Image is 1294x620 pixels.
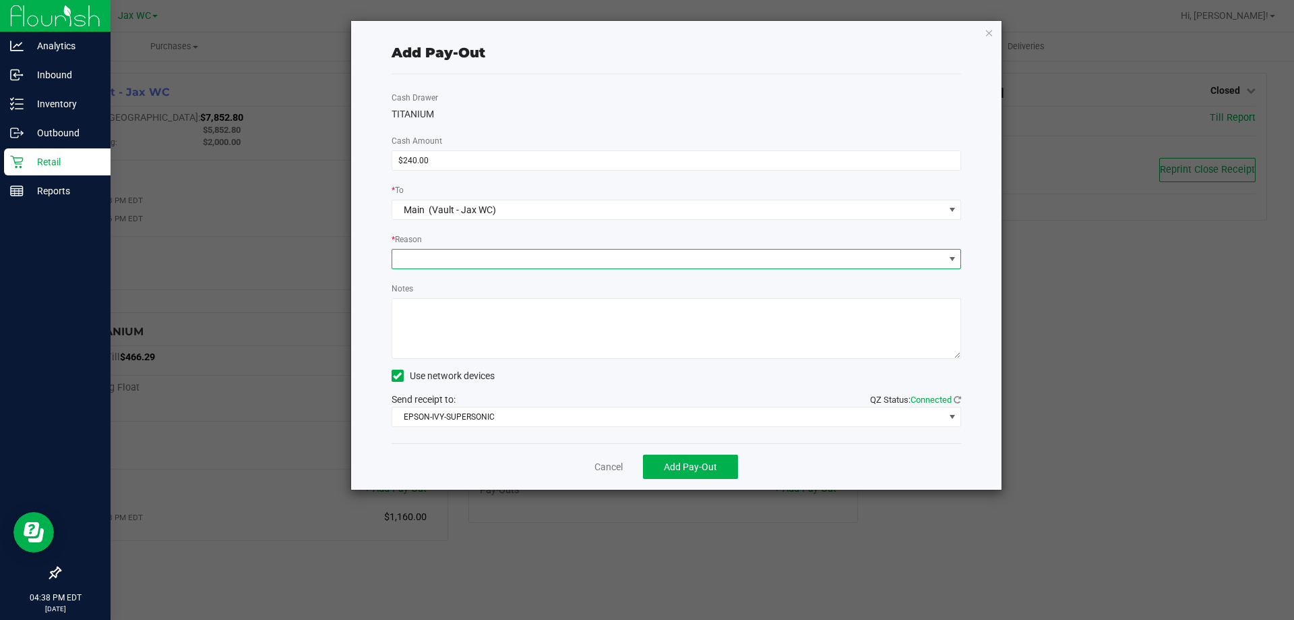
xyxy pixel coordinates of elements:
[429,204,496,215] span: (Vault - Jax WC)
[643,455,738,479] button: Add Pay-Out
[392,43,485,63] div: Add Pay-Out
[10,97,24,111] inline-svg: Inventory
[392,394,456,405] span: Send receipt to:
[392,407,944,426] span: EPSON-IVY-SUPERSONIC
[392,136,442,146] span: Cash Amount
[594,460,623,474] a: Cancel
[404,204,425,215] span: Main
[392,184,404,196] label: To
[24,125,104,141] p: Outbound
[24,96,104,112] p: Inventory
[911,395,952,405] span: Connected
[10,155,24,169] inline-svg: Retail
[6,604,104,614] p: [DATE]
[10,126,24,140] inline-svg: Outbound
[24,183,104,199] p: Reports
[24,67,104,83] p: Inbound
[10,184,24,198] inline-svg: Reports
[24,38,104,54] p: Analytics
[6,592,104,604] p: 04:38 PM EDT
[392,369,495,383] label: Use network devices
[870,395,961,405] span: QZ Status:
[13,512,54,553] iframe: Resource center
[10,39,24,53] inline-svg: Analytics
[392,283,413,295] label: Notes
[664,461,717,472] span: Add Pay-Out
[392,233,422,246] label: Reason
[392,107,962,121] div: TITANIUM
[392,92,438,104] label: Cash Drawer
[24,154,104,170] p: Retail
[10,68,24,82] inline-svg: Inbound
